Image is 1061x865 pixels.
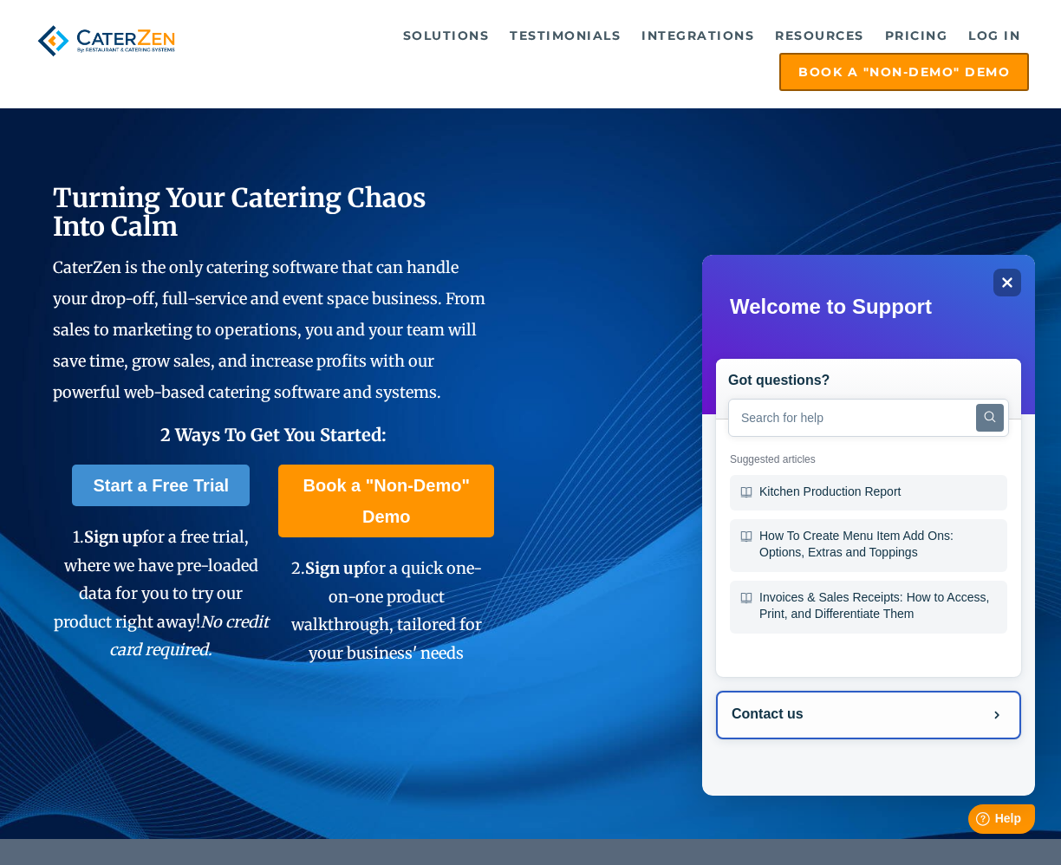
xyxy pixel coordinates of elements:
img: caterzen [32,18,180,63]
iframe: Help widget launcher [907,797,1042,846]
a: Log in [960,18,1029,53]
a: Testimonials [501,18,629,53]
span: 2 Ways To Get You Started: [160,424,387,446]
a: Start a Free Trial [72,465,250,506]
div: Navigation Menu [202,18,1030,91]
a: Solutions [394,18,498,53]
a: Pricing [876,18,957,53]
span: CaterZen is the only catering software that can handle your drop-off, full-service and event spac... [53,257,485,402]
span: Sign up [84,527,142,547]
a: Book a "Non-Demo" Demo [779,53,1029,91]
em: No credit card required. [109,612,269,660]
span: 1. for a free trial, where we have pre-loaded data for you to try our product right away! [54,527,269,660]
span: Sign up [305,558,363,578]
span: Turning Your Catering Chaos Into Calm [53,181,426,243]
a: Resources [766,18,873,53]
a: Book a "Non-Demo" Demo [278,465,494,537]
span: 2. for a quick one-on-one product walkthrough, tailored for your business' needs [291,558,482,662]
a: Integrations [633,18,763,53]
iframe: Help widget [702,255,1035,796]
